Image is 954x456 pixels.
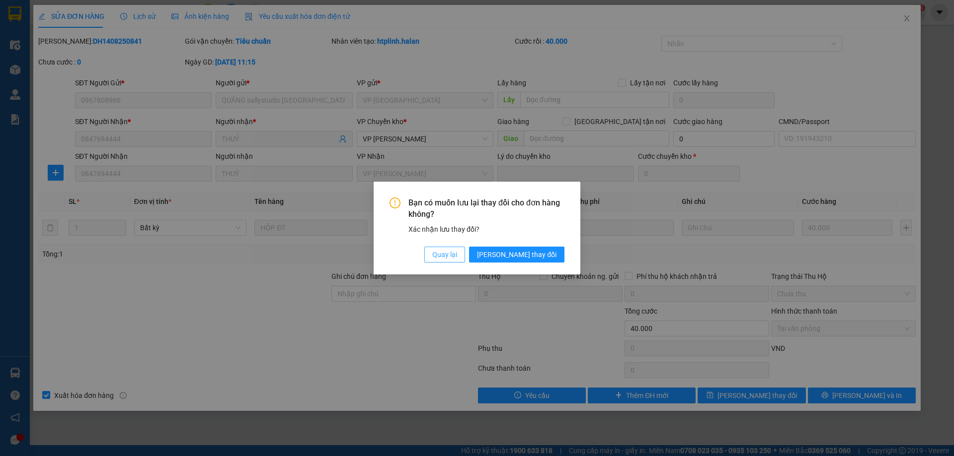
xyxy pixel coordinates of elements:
[390,197,400,208] span: exclamation-circle
[477,249,556,260] span: [PERSON_NAME] thay đổi
[469,247,564,262] button: [PERSON_NAME] thay đổi
[424,247,465,262] button: Quay lại
[408,224,564,235] div: Xác nhận lưu thay đổi?
[408,197,564,220] span: Bạn có muốn lưu lại thay đổi cho đơn hàng không?
[432,249,457,260] span: Quay lại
